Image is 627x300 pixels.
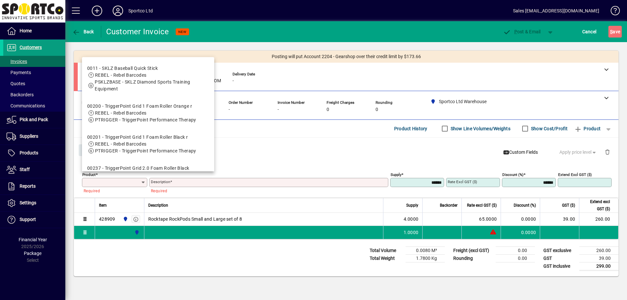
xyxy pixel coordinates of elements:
label: Show Line Volumes/Weights [449,125,510,132]
mat-label: Description [151,180,170,184]
span: Backorders [7,92,34,97]
div: 0011 - SKLZ Baseball Quick Stick [87,65,209,72]
a: Quotes [3,78,65,89]
span: Rocktape RockPods Small and Large set of 8 [148,216,242,222]
span: P [514,29,517,34]
span: PTRIGGER - TriggerPoint Performance Therapy [95,148,196,153]
mat-label: Discount (%) [502,172,523,177]
mat-option: 0011 - SKLZ Baseball Quick Stick [82,60,214,98]
span: Posting will put Account 2204 - Gearshop over their credit limit by $173.66 [272,53,421,60]
span: ave [610,26,620,37]
span: Invoices [7,59,27,64]
td: 0.00 [496,246,535,254]
td: 0.00 [496,254,535,262]
span: Support [20,217,36,222]
a: Products [3,145,65,161]
span: Financial Year [19,237,47,242]
a: Pick and Pack [3,112,65,128]
mat-label: Supply [391,172,401,177]
button: Add [87,5,107,17]
span: Discount (%) [514,202,536,209]
button: Save [608,26,622,38]
a: Payments [3,67,65,78]
span: Settings [20,200,36,205]
div: 00201 - TriggerPoint Grid 1 Foam Roller Black r [87,134,196,141]
app-page-header-button: Delete [600,149,615,155]
mat-error: Required [151,187,383,194]
button: Delete [600,144,615,160]
app-page-header-button: Close [77,147,103,153]
span: - [278,107,279,112]
span: 0 [327,107,329,112]
td: 0.0000 [501,213,540,226]
div: 65.0000 [466,216,497,222]
td: 39.00 [540,213,579,226]
span: Item [99,202,107,209]
td: 39.00 [579,254,619,262]
span: Cancel [582,26,597,37]
span: NEW [178,30,186,34]
button: Close [79,144,101,156]
td: 260.00 [579,246,619,254]
span: [DATE] [82,107,95,112]
span: Sportco Ltd Warehouse [133,229,140,236]
span: Product History [394,123,427,134]
a: Backorders [3,89,65,100]
span: GST ($) [562,202,575,209]
div: Sportco Ltd [128,6,153,16]
span: 0 [376,107,378,112]
span: Supply [406,202,418,209]
span: Reports [20,183,36,189]
td: 1.7800 Kg [406,254,445,262]
button: Back [71,26,96,38]
span: Staff [20,167,30,172]
td: 260.00 [579,213,618,226]
button: Apply price level [557,146,600,158]
span: - [229,107,230,112]
span: 1.0000 [404,229,419,236]
span: Products [20,150,38,155]
span: Package [24,251,41,256]
a: Reports [3,178,65,195]
span: REBEL - Rebel Barcodes [95,141,147,147]
mat-label: Product [82,172,96,177]
span: Quotes [7,81,25,86]
span: 4.0000 [404,216,419,222]
a: Settings [3,195,65,211]
div: Sales [EMAIL_ADDRESS][DOMAIN_NAME] [513,6,599,16]
a: Invoices [3,56,65,67]
button: Custom Fields [501,146,540,158]
mat-option: 00201 - TriggerPoint Grid 1 Foam Roller Black r [82,129,214,160]
td: Rounding [450,254,496,262]
mat-error: Required [84,187,142,194]
button: Profile [107,5,128,17]
a: Suppliers [3,128,65,145]
span: PSKLZBASE - SKLZ Diamond Sports Training Equipment [95,79,190,91]
span: Close [81,145,98,155]
td: 299.00 [579,262,619,270]
mat-label: Rate excl GST ($) [448,180,477,184]
app-page-header-button: Back [65,26,101,38]
td: 0.0080 M³ [406,246,445,254]
span: Back [72,29,94,34]
button: Cancel [581,26,598,38]
div: 00237 - TriggerPoint Grid 2.0 Foam Roller Black [87,165,196,172]
a: Communications [3,100,65,111]
span: Sportco Ltd Warehouse [121,215,129,223]
mat-label: Extend excl GST ($) [558,172,592,177]
span: REBEL - Rebel Barcodes [95,110,147,116]
td: GST inclusive [540,262,579,270]
span: Custom Fields [503,149,538,156]
td: GST exclusive [540,246,579,254]
mat-option: 00200 - TriggerPoint Grid 1 Foam Roller Orange r [82,98,214,129]
td: Total Weight [366,254,406,262]
label: Show Cost/Profit [530,125,568,132]
span: Customers [20,45,42,50]
span: Home [20,28,32,33]
span: PTRIGGER - TriggerPoint Performance Therapy [95,117,196,122]
td: 0.0000 [501,226,540,239]
span: REBEL - Rebel Barcodes [95,72,147,78]
td: GST [540,254,579,262]
div: 00200 - TriggerPoint Grid 1 Foam Roller Orange r [87,103,196,110]
span: Communications [7,103,45,108]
